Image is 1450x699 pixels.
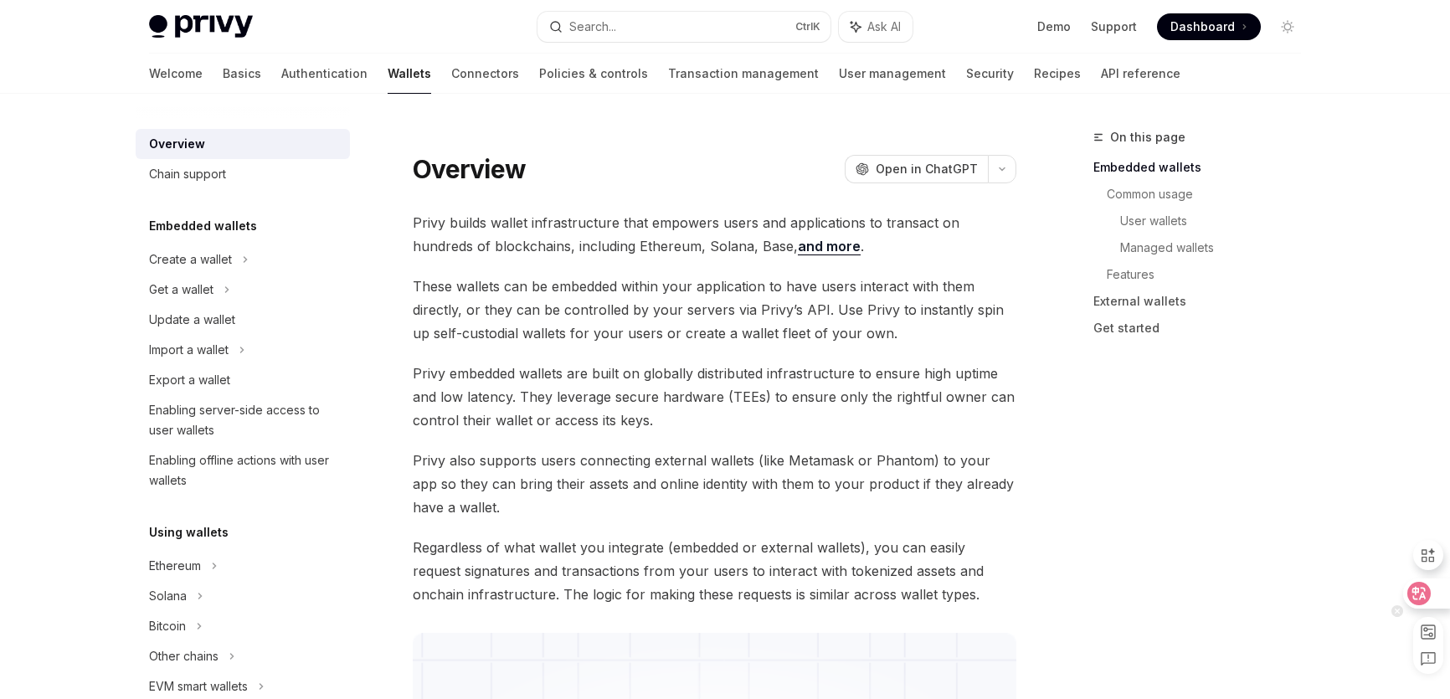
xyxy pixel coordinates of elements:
[149,249,232,270] div: Create a wallet
[413,362,1016,432] span: Privy embedded wallets are built on globally distributed infrastructure to ensure high uptime and...
[668,54,819,94] a: Transaction management
[281,54,368,94] a: Authentication
[413,275,1016,345] span: These wallets can be embedded within your application to have users interact with them directly, ...
[223,54,261,94] a: Basics
[149,450,340,491] div: Enabling offline actions with user wallets
[149,310,235,330] div: Update a wallet
[1101,54,1180,94] a: API reference
[795,20,820,33] span: Ctrl K
[845,155,988,183] button: Open in ChatGPT
[1170,18,1235,35] span: Dashboard
[1091,18,1137,35] a: Support
[149,216,257,236] h5: Embedded wallets
[867,18,901,35] span: Ask AI
[149,370,230,390] div: Export a wallet
[569,17,616,37] div: Search...
[839,54,946,94] a: User management
[136,129,350,159] a: Overview
[149,134,205,154] div: Overview
[966,54,1014,94] a: Security
[149,340,229,360] div: Import a wallet
[539,54,648,94] a: Policies & controls
[149,556,201,576] div: Ethereum
[149,280,213,300] div: Get a wallet
[149,646,219,666] div: Other chains
[1274,13,1301,40] button: Toggle dark mode
[136,395,350,445] a: Enabling server-side access to user wallets
[149,616,186,636] div: Bitcoin
[149,164,226,184] div: Chain support
[876,161,978,177] span: Open in ChatGPT
[149,522,229,542] h5: Using wallets
[413,211,1016,258] span: Privy builds wallet infrastructure that empowers users and applications to transact on hundreds o...
[149,15,253,39] img: light logo
[1110,127,1185,147] span: On this page
[149,400,340,440] div: Enabling server-side access to user wallets
[1107,181,1314,208] a: Common usage
[1034,54,1081,94] a: Recipes
[451,54,519,94] a: Connectors
[537,12,830,42] button: Search...CtrlK
[413,449,1016,519] span: Privy also supports users connecting external wallets (like Metamask or Phantom) to your app so t...
[413,154,526,184] h1: Overview
[1093,154,1314,181] a: Embedded wallets
[136,365,350,395] a: Export a wallet
[136,305,350,335] a: Update a wallet
[798,238,861,255] a: and more
[149,54,203,94] a: Welcome
[413,536,1016,606] span: Regardless of what wallet you integrate (embedded or external wallets), you can easily request si...
[1093,288,1314,315] a: External wallets
[1107,261,1314,288] a: Features
[1037,18,1071,35] a: Demo
[1120,208,1314,234] a: User wallets
[388,54,431,94] a: Wallets
[136,159,350,189] a: Chain support
[149,676,248,696] div: EVM smart wallets
[1093,315,1314,342] a: Get started
[839,12,913,42] button: Ask AI
[149,586,187,606] div: Solana
[136,445,350,496] a: Enabling offline actions with user wallets
[1120,234,1314,261] a: Managed wallets
[1157,13,1261,40] a: Dashboard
